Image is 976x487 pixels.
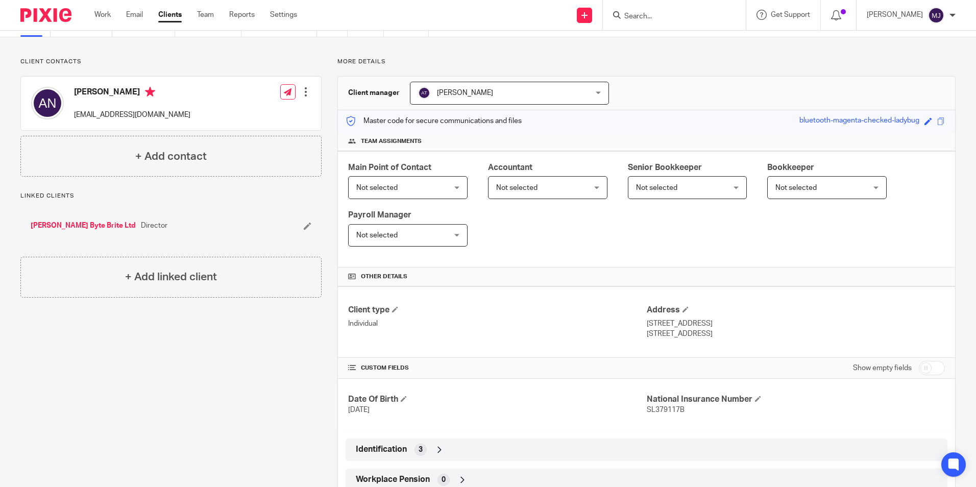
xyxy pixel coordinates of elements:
span: 0 [442,475,446,485]
span: Workplace Pension [356,474,430,485]
a: Email [126,10,143,20]
p: [STREET_ADDRESS] [647,329,945,339]
img: svg%3E [928,7,944,23]
span: [DATE] [348,406,370,413]
h4: [PERSON_NAME] [74,87,190,100]
span: 3 [419,445,423,455]
label: Show empty fields [853,363,912,373]
div: bluetooth-magenta-checked-ladybug [799,115,919,127]
a: Settings [270,10,297,20]
a: [PERSON_NAME] Byte Brite Ltd [31,221,136,231]
a: Reports [229,10,255,20]
span: Other details [361,273,407,281]
p: More details [337,58,956,66]
i: Primary [145,87,155,97]
img: svg%3E [418,87,430,99]
span: Not selected [775,184,817,191]
span: Senior Bookkeeper [628,163,702,172]
span: Main Point of Contact [348,163,431,172]
h4: + Add linked client [125,269,217,285]
span: Not selected [496,184,538,191]
span: Bookkeeper [767,163,814,172]
p: Individual [348,319,646,329]
span: SL379117B [647,406,685,413]
span: Director [141,221,167,231]
span: Get Support [771,11,810,18]
a: Clients [158,10,182,20]
p: [PERSON_NAME] [867,10,923,20]
h4: + Add contact [135,149,207,164]
a: Team [197,10,214,20]
span: Team assignments [361,137,422,145]
h4: Address [647,305,945,315]
span: Not selected [356,232,398,239]
img: Pixie [20,8,71,22]
h4: CUSTOM FIELDS [348,364,646,372]
span: Accountant [488,163,532,172]
p: [STREET_ADDRESS] [647,319,945,329]
span: [PERSON_NAME] [437,89,493,96]
p: Client contacts [20,58,322,66]
p: Master code for secure communications and files [346,116,522,126]
p: [EMAIL_ADDRESS][DOMAIN_NAME] [74,110,190,120]
p: Linked clients [20,192,322,200]
span: Not selected [356,184,398,191]
h4: Client type [348,305,646,315]
span: Identification [356,444,407,455]
span: Payroll Manager [348,211,411,219]
span: Not selected [636,184,677,191]
h4: National Insurance Number [647,394,945,405]
input: Search [623,12,715,21]
h4: Date Of Birth [348,394,646,405]
a: Work [94,10,111,20]
h3: Client manager [348,88,400,98]
img: svg%3E [31,87,64,119]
